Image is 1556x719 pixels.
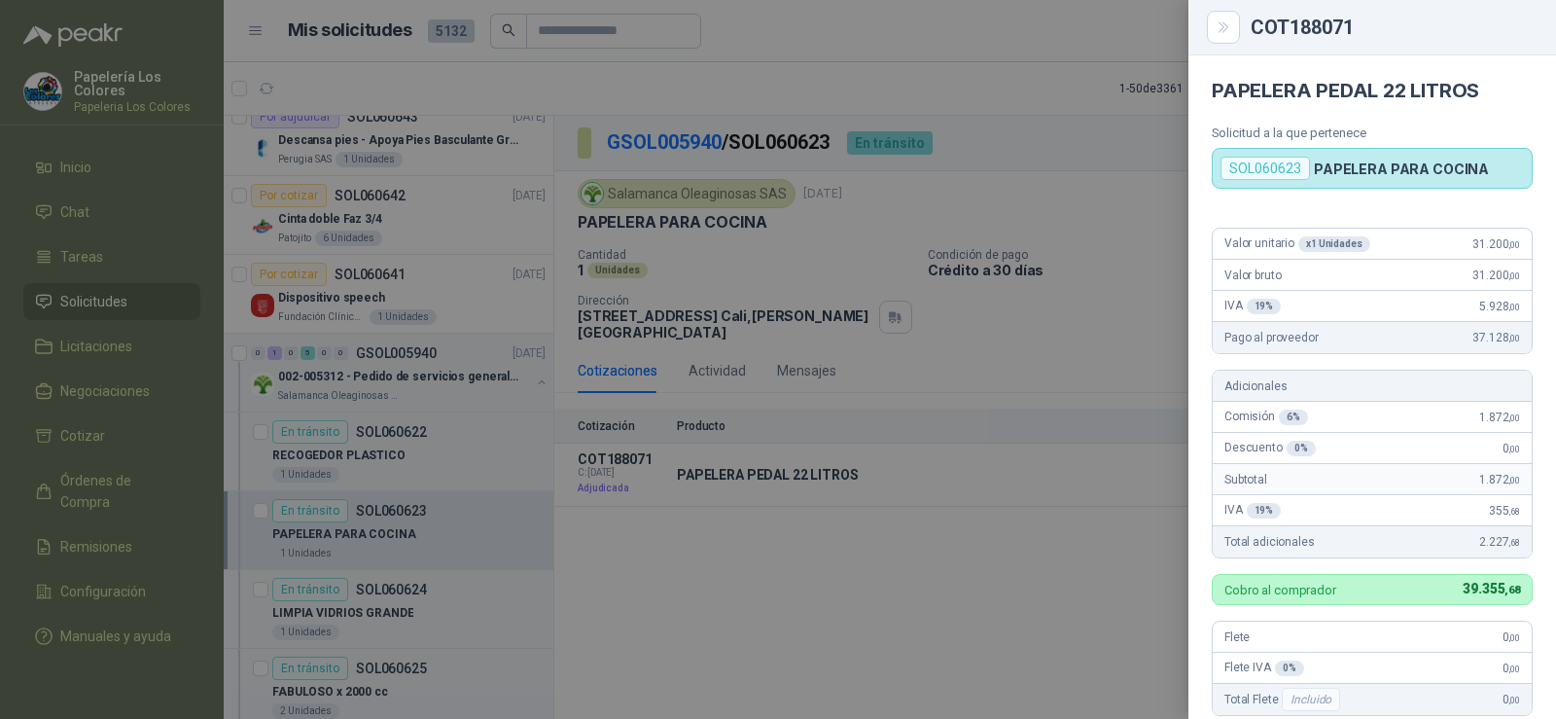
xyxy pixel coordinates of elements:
span: 31.200 [1472,269,1520,282]
span: 0 [1503,693,1520,706]
span: ,68 [1504,584,1520,596]
div: 0 % [1275,661,1304,676]
span: ,00 [1508,632,1520,643]
span: 31.200 [1472,237,1520,251]
span: IVA [1224,299,1281,314]
span: Pago al proveedor [1224,331,1319,344]
span: ,00 [1508,413,1520,423]
p: Cobro al comprador [1224,584,1336,596]
span: 0 [1503,662,1520,675]
span: 1.872 [1479,411,1520,424]
p: Solicitud a la que pertenece [1212,126,1533,140]
div: Adicionales [1213,371,1532,402]
span: 5.928 [1479,300,1520,313]
span: 39.355 [1463,581,1520,596]
div: x 1 Unidades [1298,236,1370,252]
span: 2.227 [1479,535,1520,549]
span: 355 [1489,504,1520,518]
div: Incluido [1282,688,1340,711]
p: PAPELERA PARA COCINA [1314,161,1489,177]
span: Total Flete [1224,688,1344,711]
span: 0 [1503,630,1520,644]
span: ,00 [1508,239,1520,250]
span: ,00 [1508,270,1520,281]
span: ,00 [1508,664,1520,674]
div: 19 % [1247,299,1282,314]
div: 6 % [1279,410,1308,425]
div: 19 % [1247,503,1282,519]
span: 1.872 [1479,473,1520,486]
span: Subtotal [1224,473,1267,486]
span: ,00 [1508,302,1520,312]
span: 37.128 [1472,331,1520,344]
div: 0 % [1287,441,1316,456]
span: ,00 [1508,444,1520,454]
span: 0 [1503,442,1520,455]
span: ,00 [1508,475,1520,485]
div: COT188071 [1251,18,1533,37]
div: Total adicionales [1213,526,1532,557]
span: ,00 [1508,695,1520,705]
div: SOL060623 [1220,157,1310,180]
h4: PAPELERA PEDAL 22 LITROS [1212,79,1533,102]
span: Descuento [1224,441,1316,456]
span: IVA [1224,503,1281,519]
button: Close [1212,16,1235,39]
span: Comisión [1224,410,1308,425]
span: ,00 [1508,333,1520,343]
span: ,68 [1508,537,1520,548]
span: Flete [1224,630,1250,644]
span: Flete IVA [1224,661,1304,676]
span: ,68 [1508,506,1520,517]
span: Valor unitario [1224,236,1370,252]
span: Valor bruto [1224,269,1281,282]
